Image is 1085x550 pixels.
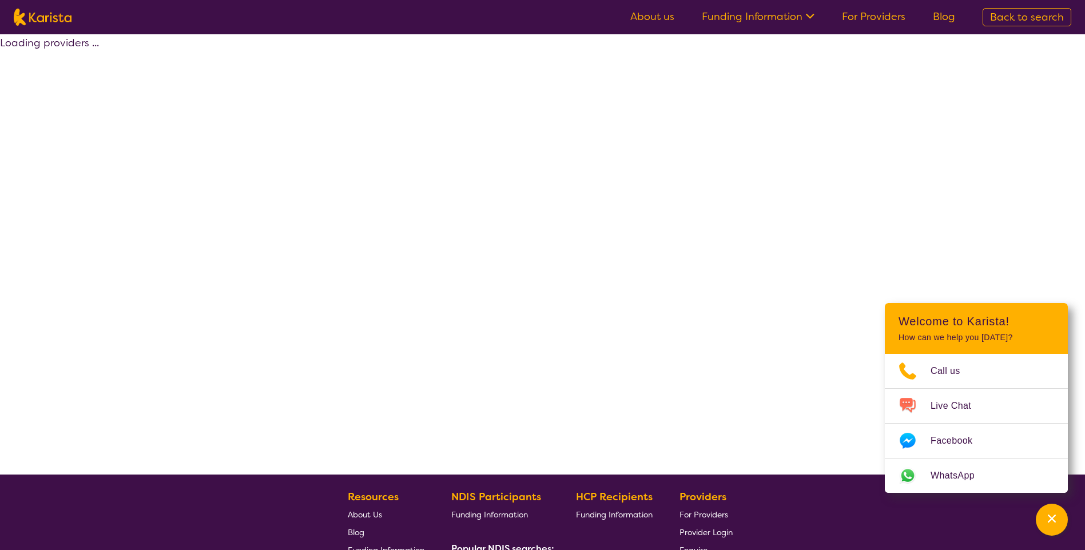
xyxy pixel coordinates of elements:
[842,10,905,23] a: For Providers
[451,509,528,520] span: Funding Information
[679,509,728,520] span: For Providers
[630,10,674,23] a: About us
[931,362,974,380] span: Call us
[14,9,71,26] img: Karista logo
[899,314,1054,328] h2: Welcome to Karista!
[885,354,1068,493] ul: Choose channel
[931,467,988,484] span: WhatsApp
[931,397,985,415] span: Live Chat
[1036,504,1068,536] button: Channel Menu
[348,490,399,504] b: Resources
[348,505,424,523] a: About Us
[899,333,1054,342] p: How can we help you [DATE]?
[348,523,424,541] a: Blog
[931,432,986,449] span: Facebook
[679,523,733,541] a: Provider Login
[933,10,955,23] a: Blog
[983,8,1071,26] a: Back to search
[885,303,1068,493] div: Channel Menu
[451,505,550,523] a: Funding Information
[576,490,653,504] b: HCP Recipients
[702,10,814,23] a: Funding Information
[885,459,1068,493] a: Web link opens in a new tab.
[679,505,733,523] a: For Providers
[990,10,1064,24] span: Back to search
[576,505,653,523] a: Funding Information
[348,527,364,537] span: Blog
[451,490,541,504] b: NDIS Participants
[348,509,382,520] span: About Us
[576,509,653,520] span: Funding Information
[679,490,726,504] b: Providers
[679,527,733,537] span: Provider Login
